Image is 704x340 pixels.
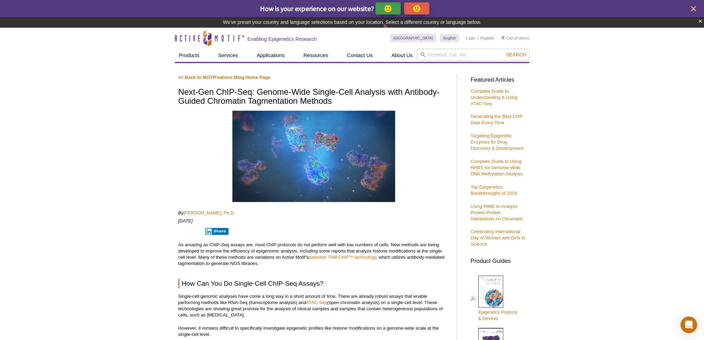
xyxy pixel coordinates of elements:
[680,316,697,333] div: Open Intercom Messenger
[689,4,698,13] button: close
[306,300,327,305] a: ATAC-Seq
[387,49,417,62] a: About Us
[178,242,449,267] p: As amazing as ChIP-Seq assays are, most ChIP protocols do not perform well with low numbers of ce...
[501,34,529,42] li: (0 items)
[175,49,204,62] a: Products
[178,325,449,338] p: However, it remains difficult to specifically investigate epigenetic profiles like histone modifi...
[309,255,376,260] a: patented TAM-ChIP™ technology
[299,49,332,62] a: Resources
[178,75,270,80] a: << Back to MOTIFvations Blog Home Page
[248,36,317,42] h2: Enabling Epigenetics Research
[501,36,505,39] img: Your Cart
[232,111,395,202] img: Antibody-mediated tagmentation
[478,276,503,307] img: Epi_brochure_140604_cover_web_70x200
[417,49,529,61] input: Keyword, Cat. No.
[480,36,494,40] a: Register
[471,229,525,247] a: Celebrating International Day of Women and Girls in Science
[260,4,374,13] span: How is your experience on our website?
[178,279,449,288] h2: How Can You Do Single-Cell ChIP-Seq Assays?
[214,49,242,62] a: Services
[343,49,377,62] a: Contact Us
[504,52,528,58] button: Search
[178,210,449,216] p: By
[178,293,449,318] p: Single-cell genomic analyses have come a long way in a short amount of time. There are already ro...
[440,34,459,42] a: English
[178,88,449,107] h1: Next-Gen ChIP-Seq: Genome-Wide Single-Cell Analysis with Antibody-Guided Chromatin Tagmentation M...
[184,210,235,215] a: [PERSON_NAME], Ph.D.
[471,275,517,322] a: Epigenetics Products& Services
[506,52,526,57] span: Search
[471,133,523,151] a: Targeting Epigenetic Enzymes for Drug Discovery & Development
[178,218,193,223] em: [DATE]
[384,4,392,13] p: 🙂
[471,159,523,176] a: Complete Guide to Using RRBS for Genome-Wide DNA Methylation Analysis
[478,310,517,321] span: Epigenetics Products & Services
[501,36,514,40] a: Cart
[390,34,437,42] a: [GEOGRAPHIC_DATA]
[466,36,475,40] a: Login
[412,4,421,13] p: 🙁
[471,114,523,125] a: Generating the Best ChIP Data Every Time
[178,228,201,235] iframe: X Post Button
[471,184,517,196] a: Top Epigenetics Breakthroughs of 2018
[478,34,479,42] li: |
[471,204,523,221] a: Using RIME to Analyze Protein-Protein Interactions on Chromatin
[471,89,518,106] a: Complete Guide to Understanding & Using ATAC-Seq
[252,49,289,62] a: Applications
[471,77,526,83] h3: Featured Articles
[471,254,526,264] h3: Product Guides
[698,17,702,25] button: ×
[383,22,401,39] img: Change Here
[205,228,229,235] button: Share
